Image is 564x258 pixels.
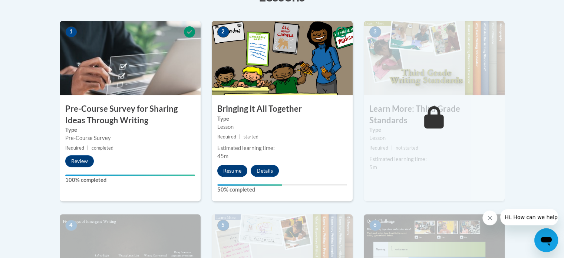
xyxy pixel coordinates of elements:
label: 100% completed [65,176,195,184]
iframe: Close message [482,210,497,225]
img: Course Image [364,21,505,95]
span: completed [92,145,113,151]
span: 5 [217,220,229,231]
span: 3 [369,26,381,37]
span: started [244,134,258,140]
iframe: Button to launch messaging window [534,228,558,252]
label: Type [369,126,499,134]
span: 4 [65,220,77,231]
label: 50% completed [217,186,347,194]
div: Your progress [65,174,195,176]
span: 45m [217,153,228,159]
span: Required [65,145,84,151]
div: Estimated learning time: [217,144,347,152]
button: Resume [217,165,247,177]
h3: Learn More: Third Grade Standards [364,103,505,126]
span: 1 [65,26,77,37]
span: 5m [369,164,377,170]
img: Course Image [60,21,201,95]
div: Lesson [217,123,347,131]
h3: Pre-Course Survey for Sharing Ideas Through Writing [60,103,201,126]
span: Hi. How can we help? [4,5,60,11]
span: Required [369,145,388,151]
div: Pre-Course Survey [65,134,195,142]
img: Course Image [212,21,353,95]
label: Type [217,115,347,123]
iframe: Message from company [500,209,558,225]
span: | [87,145,89,151]
button: Review [65,155,94,167]
label: Type [65,126,195,134]
span: | [239,134,241,140]
h3: Bringing it All Together [212,103,353,115]
span: Required [217,134,236,140]
div: Lesson [369,134,499,142]
span: 2 [217,26,229,37]
span: | [391,145,393,151]
span: 6 [369,220,381,231]
span: not started [396,145,418,151]
div: Estimated learning time: [369,155,499,163]
button: Details [251,165,279,177]
div: Your progress [217,184,282,186]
